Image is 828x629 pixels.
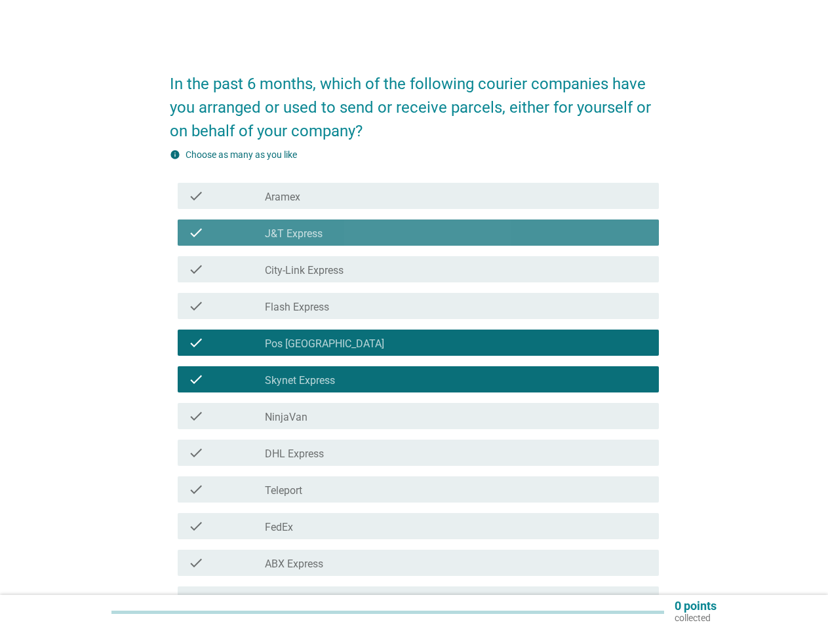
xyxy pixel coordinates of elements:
label: NinjaVan [265,411,307,424]
i: check [188,518,204,534]
i: check [188,298,204,314]
label: Aramex [265,191,300,204]
label: Flash Express [265,301,329,314]
i: info [170,149,180,160]
i: check [188,592,204,607]
i: check [188,372,204,387]
label: Pos [GEOGRAPHIC_DATA] [265,337,384,351]
label: ABX Express [265,558,323,571]
i: check [188,445,204,461]
h2: In the past 6 months, which of the following courier companies have you arranged or used to send ... [170,59,659,143]
label: City-Link Express [265,264,344,277]
i: check [188,482,204,497]
label: Skynet Express [265,374,335,387]
p: 0 points [675,600,717,612]
i: check [188,261,204,277]
i: check [188,408,204,424]
p: collected [675,612,717,624]
label: SPX [265,594,285,607]
i: check [188,555,204,571]
label: Choose as many as you like [186,149,297,160]
label: J&T Express [265,227,323,240]
label: DHL Express [265,448,324,461]
label: Teleport [265,484,302,497]
label: FedEx [265,521,293,534]
i: check [188,335,204,351]
i: check [188,225,204,240]
i: check [188,188,204,204]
